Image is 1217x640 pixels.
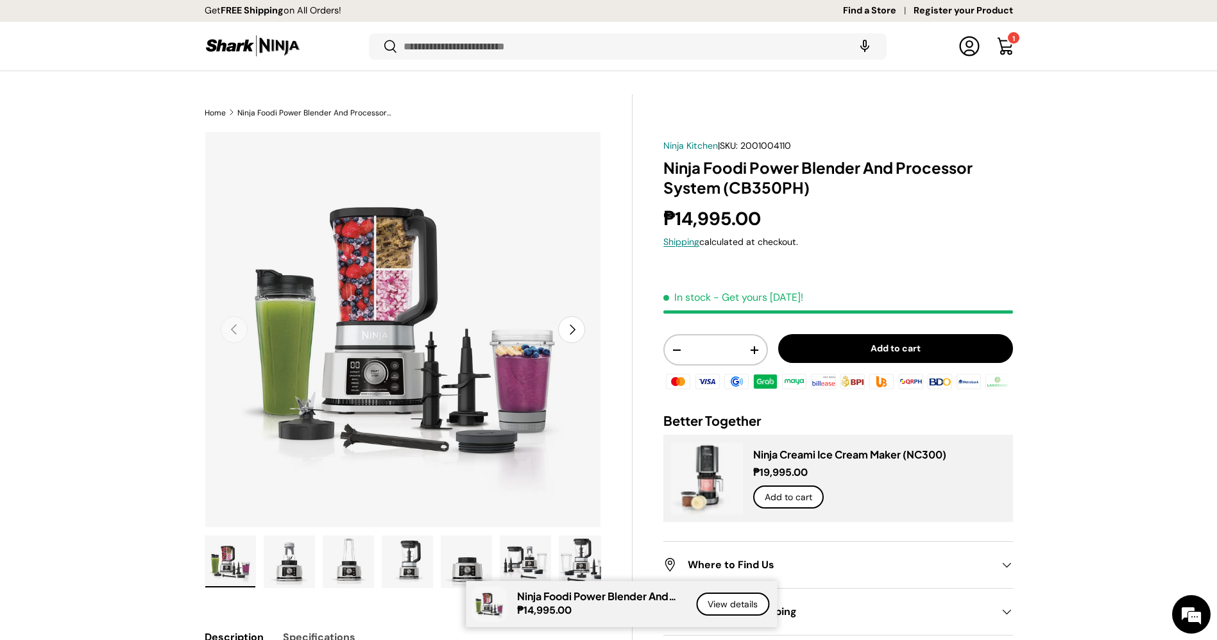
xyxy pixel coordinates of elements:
img: metrobank [955,372,983,391]
strong: ₱14,995.00 [663,206,764,231]
a: Home [205,109,226,117]
span: | [718,140,791,151]
img: landbank [983,372,1012,391]
a: Shipping [663,236,699,248]
button: Add to cart [753,485,824,509]
h2: Where to Find Us [663,557,992,573]
media-gallery: Gallery Viewer [205,131,602,593]
span: 1 [1012,33,1015,42]
img: gcash [722,372,751,391]
a: Ninja Kitchen [663,140,718,151]
a: Ninja Foodi Power Blender And Processor System (CB350PH) [237,109,391,117]
img: billease [810,372,838,391]
summary: Delivery and Shipping [663,589,1012,635]
img: bdo [926,372,954,391]
h2: Delivery and Shipping [663,604,992,619]
speech-search-button: Search by voice [844,32,885,60]
img: ubp [867,372,896,391]
img: maya [780,372,808,391]
img: Ninja Foodi Power Blender And Processor System (CB350PH) [441,536,491,587]
img: qrph [896,372,924,391]
img: Ninja Foodi Power Blender And Processor System (CB350PH) [264,536,314,587]
img: Ninja Foodi Power Blender And Processor System (CB350PH) [559,536,609,587]
h2: Better Together [663,412,1012,430]
img: bpi [838,372,867,391]
p: Ninja Foodi Power Blender And Processor System (CB350PH) [517,590,681,602]
a: Register your Product [914,4,1013,18]
p: - Get yours [DATE]! [713,291,803,304]
nav: Breadcrumbs [205,107,633,119]
a: Ninja Creami Ice Cream Maker (NC300) [753,448,946,461]
strong: ₱14,995.00 [517,603,575,617]
span: SKU: [720,140,738,151]
strong: FREE Shipping [221,4,284,16]
img: grabpay [751,372,779,391]
p: Get on All Orders! [205,4,341,18]
img: visa [693,372,721,391]
img: master [664,372,692,391]
h1: Ninja Foodi Power Blender And Processor System (CB350PH) [663,158,1012,198]
span: 2001004110 [740,140,791,151]
span: In stock [663,291,711,304]
div: calculated at checkout. [663,235,1012,249]
img: Shark Ninja Philippines [205,33,301,58]
img: Ninja Foodi Power Blender And Processor System (CB350PH) [500,536,550,587]
img: Ninja Foodi Power Blender And Processor System (CB350PH) [382,536,432,587]
img: ninja-foodi-power-blender-and-processor-system-full-view-with-sample-contents-sharkninja-philippines [471,586,507,622]
img: ninja-foodi-power-blender-and-processor-system-full-view-with-sample-contents-sharkninja-philippines [205,536,255,587]
img: Ninja Foodi Power Blender And Processor System (CB350PH) [323,536,373,587]
a: View details [696,593,769,616]
a: Find a Store [843,4,914,18]
button: Add to cart [778,334,1013,363]
summary: Where to Find Us [663,542,1012,588]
